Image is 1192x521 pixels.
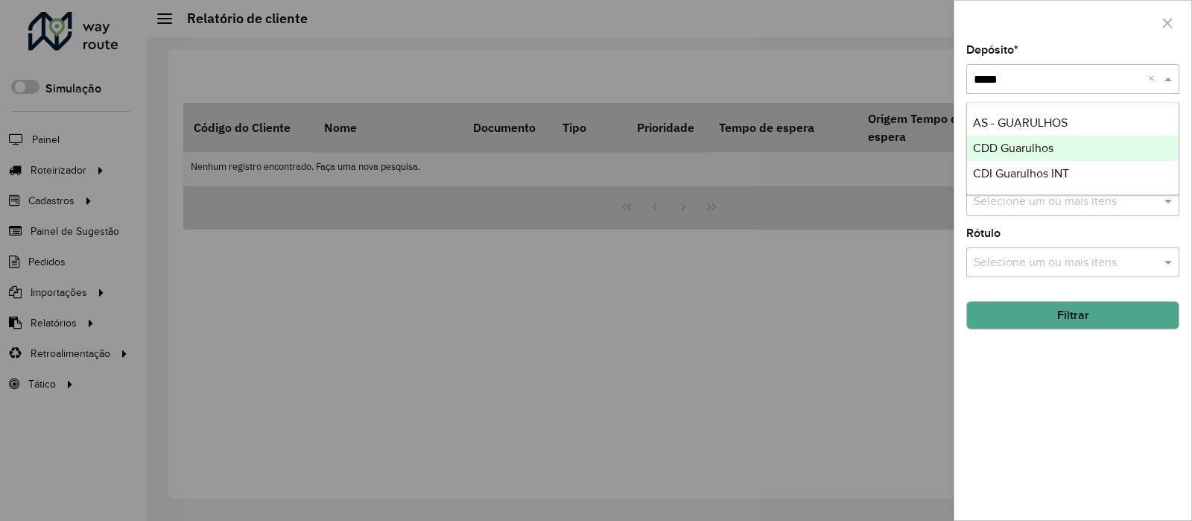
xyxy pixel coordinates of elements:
[966,41,1018,59] label: Depósito
[966,224,1001,242] label: Rótulo
[973,167,1069,180] span: CDI Guarulhos INT
[973,116,1068,129] span: AS - GUARULHOS
[1148,70,1161,88] span: Clear all
[966,301,1179,329] button: Filtrar
[966,102,1179,195] ng-dropdown-panel: Options list
[973,142,1053,154] span: CDD Guarulhos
